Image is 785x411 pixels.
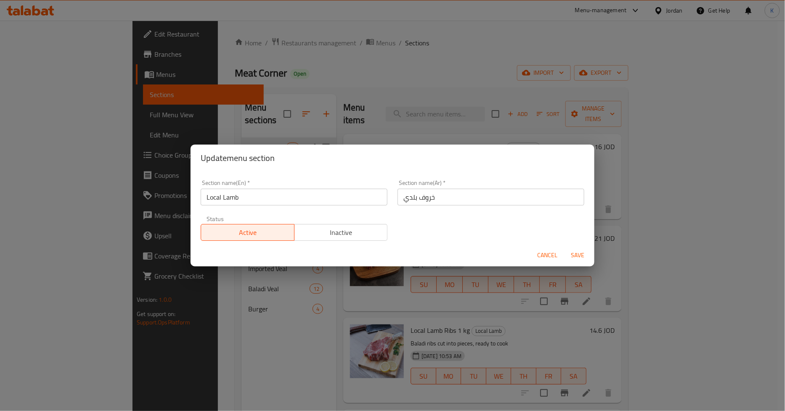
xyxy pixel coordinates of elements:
button: Save [564,248,591,263]
button: Inactive [294,224,388,241]
button: Cancel [534,248,561,263]
span: Save [568,250,588,261]
h2: Update menu section [201,151,584,165]
span: Inactive [298,227,385,239]
span: Active [204,227,291,239]
input: Please enter section name(ar) [398,189,584,205]
input: Please enter section name(en) [201,189,387,205]
span: Cancel [537,250,557,261]
button: Active [201,224,294,241]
